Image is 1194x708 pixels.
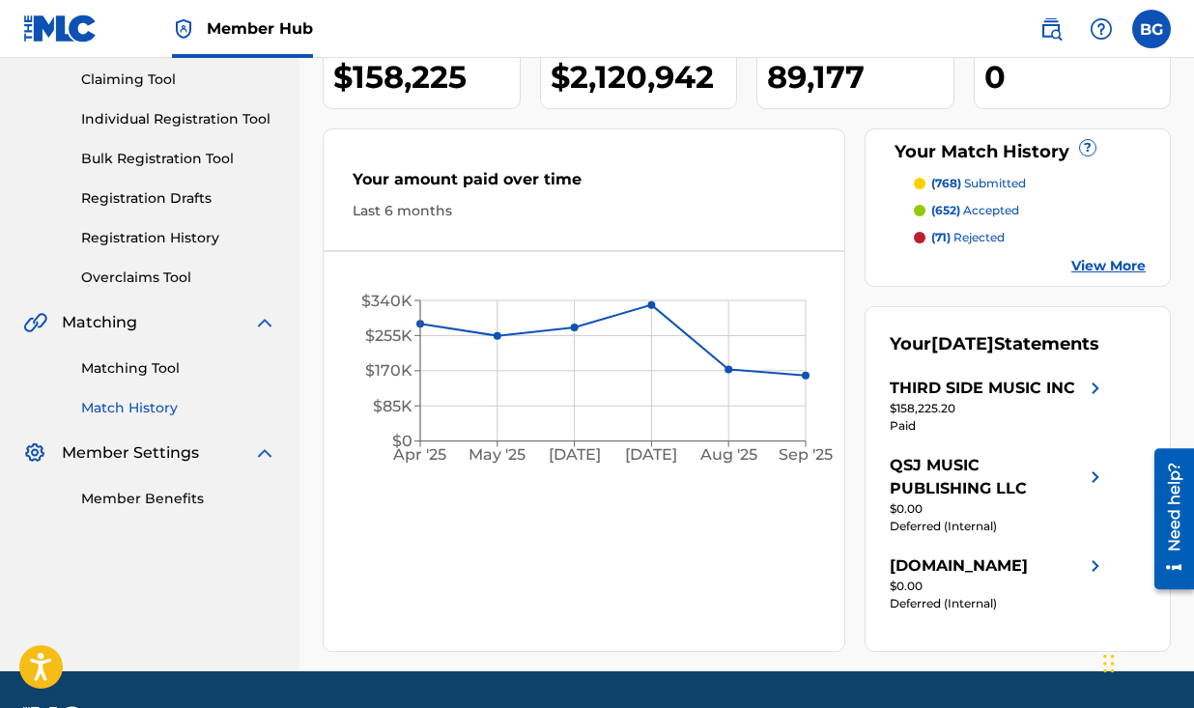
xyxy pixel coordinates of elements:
tspan: $340K [361,292,412,310]
a: Bulk Registration Tool [81,149,276,169]
img: right chevron icon [1084,377,1107,400]
div: User Menu [1132,10,1171,48]
div: 89,177 [767,55,953,99]
img: expand [253,441,276,465]
div: $0.00 [890,500,1107,518]
a: Claiming Tool [81,70,276,90]
div: Help [1082,10,1121,48]
a: Matching Tool [81,358,276,379]
img: search [1039,17,1063,41]
a: (768) submitted [914,175,1146,192]
iframe: Chat Widget [1097,615,1194,708]
span: (652) [931,203,960,217]
a: Public Search [1032,10,1070,48]
div: Your Statements [890,331,1099,357]
tspan: Sep '25 [779,445,833,464]
p: accepted [931,202,1019,219]
p: rejected [931,229,1005,246]
iframe: Resource Center [1140,441,1194,597]
tspan: $170K [365,361,412,380]
div: [DOMAIN_NAME] [890,554,1028,578]
tspan: [DATE] [625,445,677,464]
tspan: May '25 [469,445,526,464]
a: Individual Registration Tool [81,109,276,129]
tspan: Aug '25 [699,445,757,464]
span: Member Hub [207,17,313,40]
img: right chevron icon [1084,554,1107,578]
div: $158,225.20 [890,400,1107,417]
a: Member Benefits [81,489,276,509]
a: THIRD SIDE MUSIC INCright chevron icon$158,225.20Paid [890,377,1107,435]
div: $158,225 [333,55,520,99]
div: Deferred (Internal) [890,518,1107,535]
img: Matching [23,311,47,334]
a: Registration Drafts [81,188,276,209]
a: Registration History [81,228,276,248]
span: Matching [62,311,137,334]
span: ? [1080,140,1095,156]
span: Member Settings [62,441,199,465]
div: 0 [984,55,1171,99]
div: QSJ MUSIC PUBLISHING LLC [890,454,1084,500]
tspan: [DATE] [549,445,601,464]
div: Your amount paid over time [353,168,815,201]
div: Deferred (Internal) [890,595,1107,612]
div: Drag [1103,635,1115,693]
img: help [1090,17,1113,41]
a: (71) rejected [914,229,1146,246]
tspan: $255K [365,326,412,345]
tspan: $85K [373,397,412,415]
img: right chevron icon [1084,454,1107,500]
div: THIRD SIDE MUSIC INC [890,377,1075,400]
div: Your Match History [890,139,1146,165]
div: $0.00 [890,578,1107,595]
span: [DATE] [931,333,994,354]
tspan: $0 [392,432,412,450]
div: Last 6 months [353,201,815,221]
a: Match History [81,398,276,418]
a: View More [1071,256,1146,276]
a: (652) accepted [914,202,1146,219]
p: submitted [931,175,1026,192]
img: Top Rightsholder [172,17,195,41]
img: MLC Logo [23,14,98,42]
span: (71) [931,230,951,244]
img: expand [253,311,276,334]
tspan: Apr '25 [393,445,447,464]
a: [DOMAIN_NAME]right chevron icon$0.00Deferred (Internal) [890,554,1107,612]
a: Overclaims Tool [81,268,276,288]
a: QSJ MUSIC PUBLISHING LLCright chevron icon$0.00Deferred (Internal) [890,454,1107,535]
div: Paid [890,417,1107,435]
img: Member Settings [23,441,46,465]
div: $2,120,942 [551,55,737,99]
span: (768) [931,176,961,190]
